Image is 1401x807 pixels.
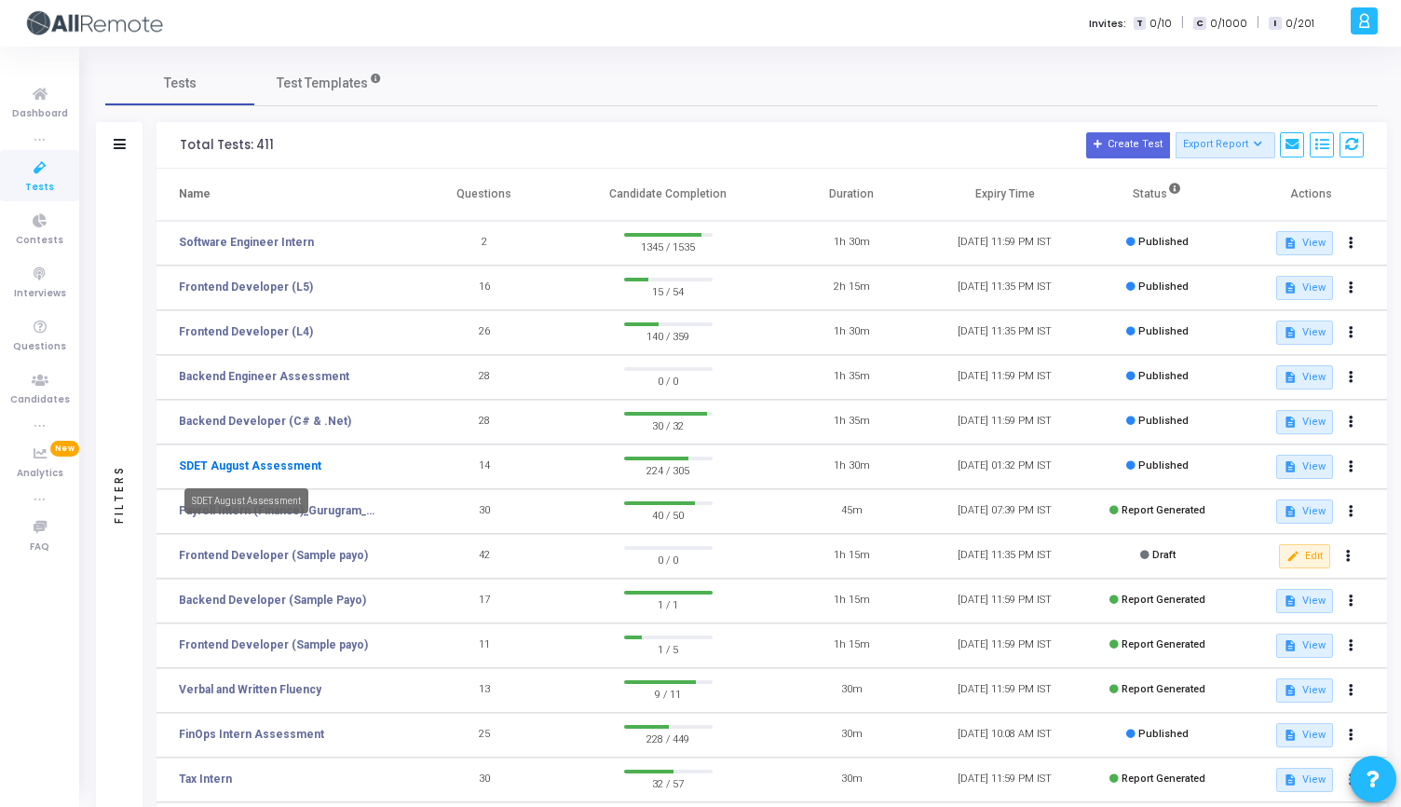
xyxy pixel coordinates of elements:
[408,445,561,489] td: 14
[1122,504,1205,516] span: Report Generated
[277,74,368,93] span: Test Templates
[156,169,408,221] th: Name
[928,758,1081,802] td: [DATE] 11:59 PM IST
[12,106,68,122] span: Dashboard
[928,266,1081,310] td: [DATE] 11:35 PM IST
[1276,321,1333,345] button: View
[179,681,321,698] a: Verbal and Written Fluency
[1138,236,1189,248] span: Published
[1284,684,1297,697] mat-icon: description
[179,368,349,385] a: Backend Engineer Assessment
[179,413,351,430] a: Backend Developer (C# & .Net)
[928,713,1081,758] td: [DATE] 10:08 AM IST
[775,534,928,579] td: 1h 15m
[179,592,366,609] a: Backend Developer (Sample Payo)
[179,547,368,564] a: Frontend Developer (Sample payo)
[1276,678,1333,703] button: View
[1284,639,1297,652] mat-icon: description
[1284,729,1297,742] mat-icon: description
[1234,169,1387,221] th: Actions
[1276,410,1333,434] button: View
[624,326,713,345] span: 140 / 359
[408,310,561,355] td: 26
[408,623,561,668] td: 11
[408,355,561,400] td: 28
[1284,237,1297,250] mat-icon: description
[1086,132,1170,158] button: Create Test
[111,391,128,596] div: Filters
[164,74,197,93] span: Tests
[1193,17,1205,31] span: C
[408,668,561,713] td: 13
[10,392,70,408] span: Candidates
[1284,505,1297,518] mat-icon: description
[1284,416,1297,429] mat-icon: description
[408,169,561,221] th: Questions
[1276,499,1333,524] button: View
[624,371,713,390] span: 0 / 0
[1276,768,1333,792] button: View
[928,169,1081,221] th: Expiry Time
[928,400,1081,445] td: [DATE] 11:59 PM IST
[180,138,274,153] div: Total Tests: 411
[624,639,713,658] span: 1 / 5
[624,416,713,434] span: 30 / 32
[775,489,928,534] td: 45m
[23,5,163,42] img: logo
[25,180,54,196] span: Tests
[775,758,928,802] td: 30m
[1279,544,1330,568] button: Edit
[928,445,1081,489] td: [DATE] 01:32 PM IST
[1276,276,1333,300] button: View
[1284,773,1297,786] mat-icon: description
[1276,365,1333,390] button: View
[1284,371,1297,384] mat-icon: description
[928,310,1081,355] td: [DATE] 11:35 PM IST
[1176,132,1275,158] button: Export Report
[928,579,1081,623] td: [DATE] 11:59 PM IST
[408,758,561,802] td: 30
[17,466,63,482] span: Analytics
[775,445,928,489] td: 1h 30m
[408,489,561,534] td: 30
[1284,460,1297,473] mat-icon: description
[928,668,1081,713] td: [DATE] 11:59 PM IST
[179,636,368,653] a: Frontend Developer (Sample payo)
[1181,13,1184,33] span: |
[184,488,308,513] div: SDET August Assessment
[775,579,928,623] td: 1h 15m
[50,441,79,457] span: New
[1276,723,1333,747] button: View
[408,579,561,623] td: 17
[1284,326,1297,339] mat-icon: description
[928,221,1081,266] td: [DATE] 11:59 PM IST
[561,169,775,221] th: Candidate Completion
[408,266,561,310] td: 16
[14,286,66,302] span: Interviews
[1149,16,1172,32] span: 0/10
[775,668,928,713] td: 30m
[179,279,313,295] a: Frontend Developer (L5)
[1257,13,1259,33] span: |
[775,266,928,310] td: 2h 15m
[1284,595,1297,608] mat-icon: description
[775,169,928,221] th: Duration
[775,310,928,355] td: 1h 30m
[30,540,49,555] span: FAQ
[775,623,928,668] td: 1h 15m
[1276,455,1333,479] button: View
[1138,370,1189,382] span: Published
[775,355,928,400] td: 1h 35m
[775,221,928,266] td: 1h 30m
[1134,17,1146,31] span: T
[775,400,928,445] td: 1h 35m
[624,773,713,792] span: 32 / 57
[1122,773,1205,785] span: Report Generated
[1276,589,1333,613] button: View
[775,713,928,758] td: 30m
[408,400,561,445] td: 28
[1276,634,1333,658] button: View
[624,595,713,613] span: 1 / 1
[1138,415,1189,427] span: Published
[624,550,713,568] span: 0 / 0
